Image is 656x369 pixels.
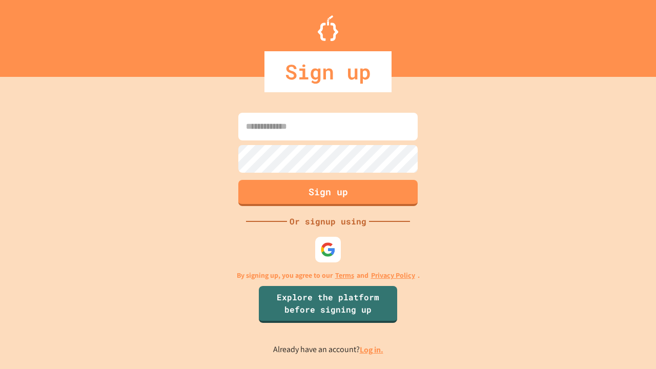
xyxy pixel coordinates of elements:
[318,15,338,41] img: Logo.svg
[237,270,420,281] p: By signing up, you agree to our and .
[287,215,369,228] div: Or signup using
[571,283,646,327] iframe: chat widget
[360,344,383,355] a: Log in.
[320,242,336,257] img: google-icon.svg
[335,270,354,281] a: Terms
[371,270,415,281] a: Privacy Policy
[264,51,392,92] div: Sign up
[238,180,418,206] button: Sign up
[613,328,646,359] iframe: chat widget
[273,343,383,356] p: Already have an account?
[259,286,397,323] a: Explore the platform before signing up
